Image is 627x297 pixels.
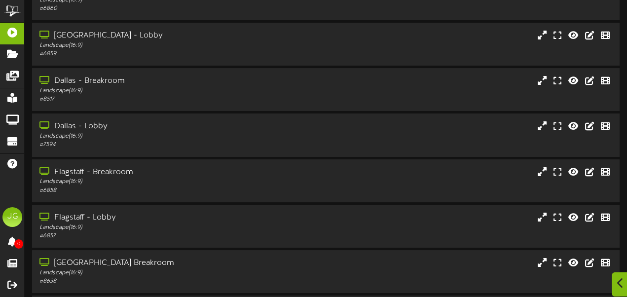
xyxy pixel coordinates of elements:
div: Close [173,4,191,22]
div: Landscape ( 16:9 ) [39,178,269,186]
div: Flagstaff - Breakroom [39,167,269,178]
button: Start recording [63,253,71,261]
button: Upload attachment [47,253,55,261]
div: Dallas - Breakroom [39,75,269,87]
div: Landscape ( 16:9 ) [39,87,269,95]
div: [GEOGRAPHIC_DATA] - Lobby [39,30,269,41]
div: Flagstaff - Lobby [39,212,269,223]
div: Landscape ( 16:9 ) [39,269,269,277]
div: Landscape ( 16:9 ) [39,41,269,50]
div: # 6857 [39,232,269,240]
div: Landscape ( 16:9 ) [39,223,269,232]
div: # 7594 [39,141,269,149]
div: Landscape ( 16:9 ) [39,132,269,141]
button: Home [154,4,173,23]
div: # 6858 [39,186,269,195]
button: Gif picker [31,253,39,261]
div: # 8638 [39,277,269,286]
img: Profile image for Revel Support [28,5,44,21]
div: # 6860 [39,4,269,13]
span: 0 [14,239,23,249]
h1: Revel Support [48,9,103,17]
div: Good morning, Our Dallas office is experiencing issues with their TV I had sent in a support tick... [43,130,182,236]
textarea: Message… [8,232,189,249]
div: # 6859 [39,50,269,58]
button: go back [6,4,25,23]
div: # 8517 [39,95,269,104]
button: Send a message… [169,249,185,265]
div: Dallas - Lobby [39,121,269,132]
div: JG [2,207,22,227]
button: Emoji picker [15,253,23,261]
div: [GEOGRAPHIC_DATA] Breakroom [39,258,269,269]
a: [PERSON_NAME][EMAIL_ADDRESS][DOMAIN_NAME] [43,198,177,216]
